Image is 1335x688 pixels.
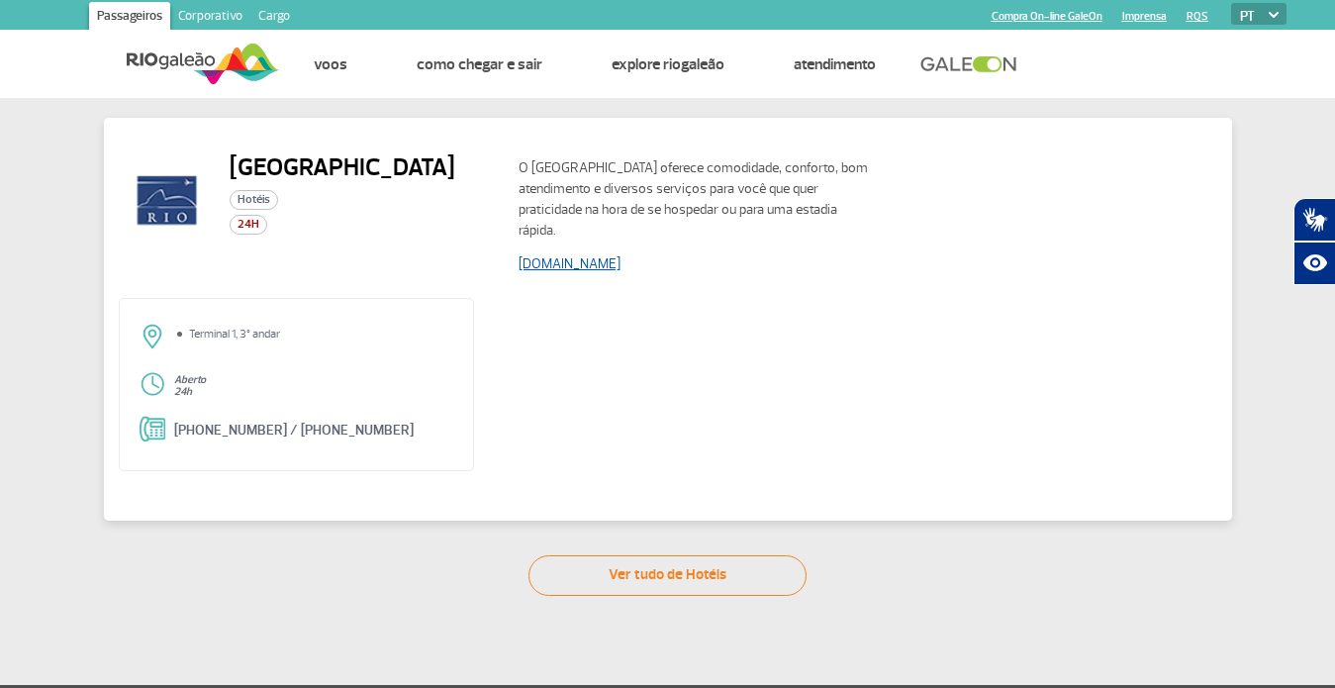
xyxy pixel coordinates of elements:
a: [PHONE_NUMBER] / [PHONE_NUMBER] [174,422,414,439]
p: O [GEOGRAPHIC_DATA] oferece comodidade, conforto, bom atendimento e diversos serviços para você q... [519,157,875,241]
a: Atendimento [794,54,876,74]
a: Cargo [250,2,298,34]
a: Ver tudo de Hotéis [528,555,807,596]
a: Passageiros [89,2,170,34]
a: Compra On-line GaleOn [992,10,1102,23]
img: riohotel-logo.png [119,152,214,247]
p: 24h [174,386,454,398]
a: Imprensa [1122,10,1167,23]
span: Hotéis [230,190,278,210]
li: Terminal 1, 3º andar [174,329,285,341]
div: Plugin de acessibilidade da Hand Talk. [1293,198,1335,285]
h2: [GEOGRAPHIC_DATA] [230,152,455,182]
a: Corporativo [170,2,250,34]
strong: Aberto [174,373,206,386]
a: Explore RIOgaleão [612,54,724,74]
button: Abrir tradutor de língua de sinais. [1293,198,1335,242]
a: [DOMAIN_NAME] [519,255,620,272]
span: 24H [230,215,267,235]
button: Abrir recursos assistivos. [1293,242,1335,285]
a: Como chegar e sair [417,54,542,74]
a: Voos [314,54,347,74]
a: RQS [1187,10,1208,23]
